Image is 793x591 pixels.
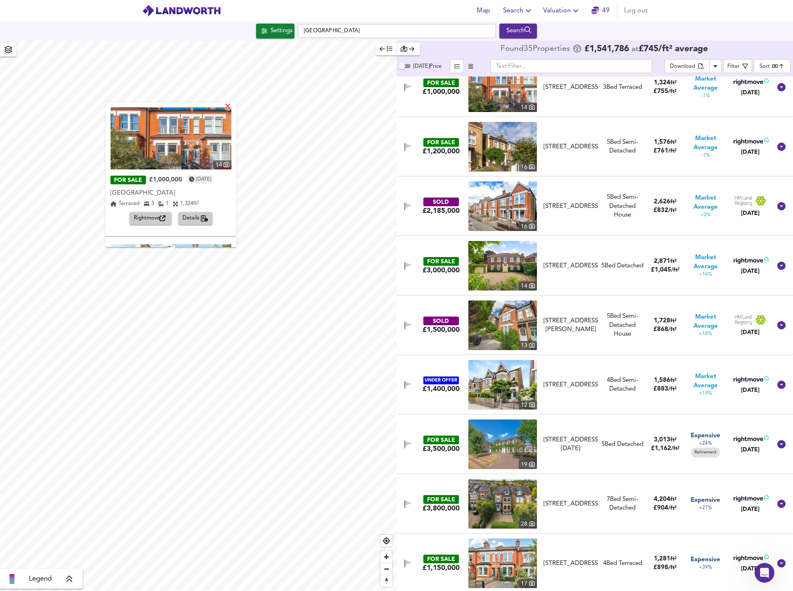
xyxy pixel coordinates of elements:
div: Support Agent says… [7,32,159,75]
span: ft² [670,378,677,383]
div: SOLD£1,500,000 property thumbnail 13 [STREET_ADDRESS][PERSON_NAME]5Bed Semi-Detached House1,728ft... [396,295,793,355]
span: £ 745 / ft² average [639,45,708,53]
div: 7 Bed Semi-Detached [601,495,644,513]
button: go back [5,3,21,19]
div: Clive Road, London, SE21 8DB [540,143,601,151]
div: [DATE] [732,148,769,156]
span: Market Average [684,253,727,271]
button: Zoom out [380,563,392,575]
img: property thumbnail [468,419,537,469]
div: £1,400,000 [423,384,460,393]
div: 14 [519,103,537,112]
span: Market Average [684,372,727,390]
div: FOR SALE [423,436,459,444]
span: Market Average [684,313,727,331]
div: Run Your Search [499,24,537,38]
div: [STREET_ADDRESS][DATE] [544,436,598,453]
div: [STREET_ADDRESS] [544,381,598,389]
svg: Show Details [776,82,786,92]
div: [STREET_ADDRESS] [544,202,598,211]
div: £1,500,000 [423,325,460,334]
h1: Support Agent [40,4,88,10]
div: 16 [519,222,537,231]
div: [STREET_ADDRESS] [544,559,598,568]
svg: Show Details [776,320,786,330]
div: FOR SALE£3,800,000 property thumbnail 28 [STREET_ADDRESS]7Bed Semi-Detached4,204ft²£904/ft²Expens... [396,474,793,534]
a: property thumbnail 13 [468,300,537,350]
span: 1,728 [654,318,670,324]
span: ft² [670,80,677,86]
span: +39% [699,564,712,571]
time: Friday, September 12, 2025 at 3:46:05 PM [196,175,211,183]
div: FOR SALE£3,000,000 property thumbnail 14 [STREET_ADDRESS]5Bed Detached2,871ft²£1,045/ft²Market Av... [396,236,793,295]
span: Expensive [691,431,720,440]
a: property thumbnail 19 [468,419,537,469]
div: Found 35 Propert ies [501,45,572,53]
span: 2,626 [654,199,670,205]
div: Settings [271,26,292,36]
div: [DATE] [732,446,769,454]
span: +2% [700,212,711,219]
div: 3 [144,200,154,208]
button: Settings [256,24,294,38]
span: / ft² [671,267,679,273]
div: UNDER OFFER£1,400,000 property thumbnail 12 [STREET_ADDRESS]4Bed Semi-Detached1,586ft²£883/ft²Mar... [396,355,793,415]
div: [DATE] [734,209,767,217]
div: [DATE] [732,505,769,513]
input: Text Filter... [490,59,652,73]
div: £1,200,000 [423,147,460,156]
span: 1,324 [180,201,193,206]
img: property thumbnail [468,122,537,172]
span: £ 1,045 [651,267,679,273]
div: £1,000,000 [149,176,182,184]
span: ft² [193,201,199,206]
a: property thumbnail 14 [468,241,537,291]
div: FOR SALE£3,500,000 property thumbnail 19 [STREET_ADDRESS][DATE]5Bed Detached3,013ft²£1,162/ft²Exp... [396,415,793,474]
img: Land Registry [734,195,767,206]
a: 49 [591,5,610,17]
span: / ft² [668,208,677,213]
div: FOR SALE [423,138,459,147]
span: £ 1,541,786 [584,45,629,53]
button: Emoji picker [13,271,19,277]
span: £ 832 [653,207,677,214]
div: UNDER OFFER [423,377,459,384]
button: Gif picker [26,271,33,277]
a: property thumbnail 17 [110,244,231,306]
span: +24% [699,440,712,447]
img: Profile image for Support Agent [24,5,37,18]
span: -1% [701,152,710,159]
a: property thumbnail 14 [110,107,231,169]
div: Alleyn Road, London, SE21 8AH [540,500,601,508]
div: FOR SALE [423,257,459,266]
span: £ 1,162 [651,446,679,452]
button: Rightmove [130,212,172,225]
div: 17 [519,579,537,588]
span: +27% [699,505,712,512]
div: So how can I help you [DATE]?Support Agent • Just now [7,75,108,93]
span: ft² [670,318,677,324]
div: [STREET_ADDRESS] [544,143,598,151]
a: property thumbnail 16 [468,122,537,172]
div: 4 Bed Terraced [603,559,642,568]
div: [STREET_ADDRESS] [544,83,598,92]
div: FOR SALE£1,200,000 property thumbnail 16 [STREET_ADDRESS]5Bed Semi-Detached1,576ft²£761/ft²Market... [396,117,793,176]
span: Log out [624,5,648,17]
div: £1,150,000 [423,563,460,572]
div: So how can I help you [DATE]? [13,80,101,88]
span: 1,281 [654,556,670,562]
div: Hi there! This is the Landworth Support Agent speaking. I’m here to answer your questions, but yo... [7,32,135,74]
span: / ft² [671,446,679,451]
img: property thumbnail [110,244,231,306]
span: / ft² [668,505,677,511]
button: 49 [587,2,614,19]
img: property thumbnail [110,107,231,169]
div: 5 Bed Semi-Detached House [601,312,644,338]
div: 16 [519,162,537,172]
div: FOR SALE [423,555,459,563]
img: Land Registry [734,315,767,325]
span: / ft² [668,565,677,570]
button: Reset bearing to north [380,575,392,587]
div: 3 Bed Terraced [603,83,642,92]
